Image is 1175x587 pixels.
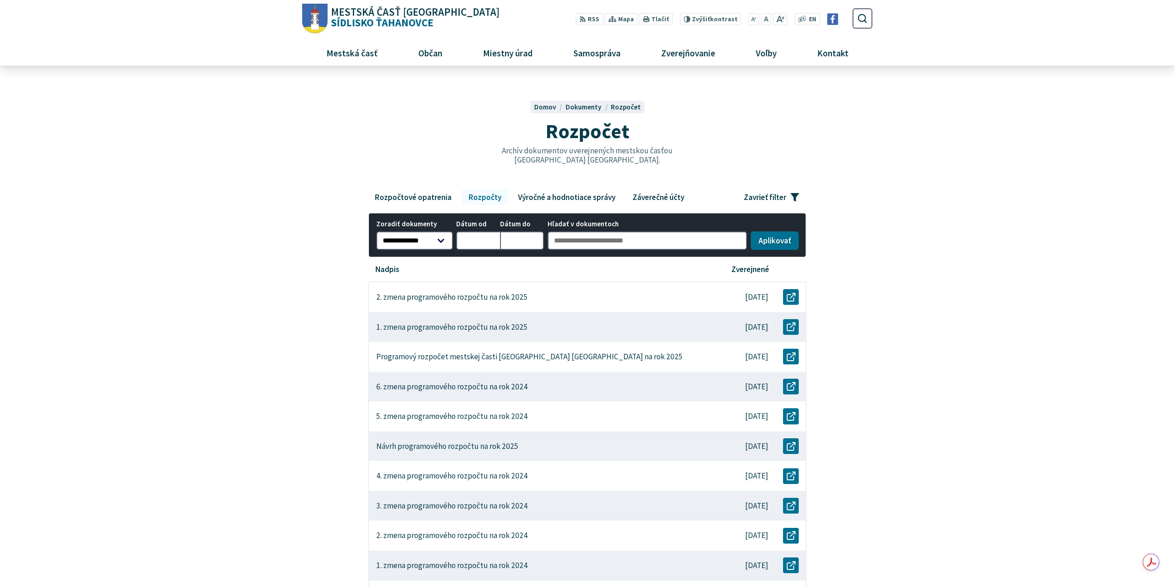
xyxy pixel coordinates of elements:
[376,231,453,250] select: Zoradiť dokumenty
[462,189,508,205] a: Rozpočty
[466,40,549,65] a: Miestny úrad
[639,13,673,25] button: Tlačiť
[557,40,638,65] a: Samospráva
[546,118,629,144] span: Rozpočet
[801,40,866,65] a: Kontakt
[761,13,771,25] button: Nastaviť pôvodnú veľkosť písma
[376,220,453,228] span: Zoradiť dokumenty
[745,442,768,451] p: [DATE]
[500,231,544,250] input: Dátum do
[618,15,634,24] span: Mapa
[745,471,768,481] p: [DATE]
[376,531,528,540] p: 2. zmena programového rozpočtu na rok 2024
[576,13,603,25] a: RSS
[479,40,536,65] span: Miestny úrad
[401,40,459,65] a: Občan
[512,189,622,205] a: Výročné a hodnotiace správy
[368,189,458,205] a: Rozpočtové opatrenia
[605,13,638,25] a: Mapa
[376,292,528,302] p: 2. zmena programového rozpočtu na rok 2025
[534,103,556,111] span: Domov
[737,189,807,205] button: Zavrieť filter
[645,40,732,65] a: Zverejňovanie
[745,352,768,362] p: [DATE]
[692,15,710,23] span: Zvýšiť
[548,231,747,250] input: Hľadať v dokumentoch
[680,13,741,25] button: Zvýšiťkontrast
[376,442,518,451] p: Návrh programového rozpočtu na rok 2025
[323,40,381,65] span: Mestská časť
[328,7,500,28] span: Sídlisko Ťahanovce
[376,382,528,392] p: 6. zmena programového rozpočtu na rok 2024
[375,265,399,274] p: Nadpis
[376,561,528,570] p: 1. zmena programového rozpočtu na rok 2024
[807,15,819,24] a: EN
[566,103,611,111] a: Dokumenty
[456,231,500,250] input: Dátum od
[331,7,500,18] span: Mestská časť [GEOGRAPHIC_DATA]
[566,103,602,111] span: Dokumenty
[745,412,768,421] p: [DATE]
[745,322,768,332] p: [DATE]
[570,40,624,65] span: Samospráva
[739,40,794,65] a: Voľby
[809,15,816,24] span: EN
[588,15,599,24] span: RSS
[500,220,544,228] span: Dátum do
[376,412,528,421] p: 5. zmena programového rozpočtu na rok 2024
[376,471,528,481] p: 4. zmena programového rozpočtu na rok 2024
[302,4,328,34] img: Prejsť na domovskú stránku
[748,13,759,25] button: Zmenšiť veľkosť písma
[376,322,528,332] p: 1. zmena programového rozpočtu na rok 2025
[827,13,838,25] img: Prejsť na Facebook stránku
[814,40,852,65] span: Kontakt
[376,352,683,362] p: Programový rozpočet mestskej časti [GEOGRAPHIC_DATA] [GEOGRAPHIC_DATA] na rok 2025
[302,4,500,34] a: Logo Sídlisko Ťahanovce, prejsť na domovskú stránku.
[611,103,641,111] a: Rozpočet
[651,16,669,23] span: Tlačiť
[745,561,768,570] p: [DATE]
[745,292,768,302] p: [DATE]
[745,501,768,511] p: [DATE]
[745,531,768,540] p: [DATE]
[745,382,768,392] p: [DATE]
[376,501,528,511] p: 3. zmena programového rozpočtu na rok 2024
[773,13,787,25] button: Zväčšiť veľkosť písma
[415,40,446,65] span: Občan
[548,220,747,228] span: Hľadať v dokumentoch
[456,220,500,228] span: Dátum od
[534,103,566,111] a: Domov
[626,189,691,205] a: Záverečné účty
[731,265,769,274] p: Zverejnené
[692,16,738,23] span: kontrast
[753,40,780,65] span: Voľby
[309,40,394,65] a: Mestská časť
[482,146,693,165] p: Archív dokumentov uverejnených mestskou časťou [GEOGRAPHIC_DATA] [GEOGRAPHIC_DATA].
[657,40,718,65] span: Zverejňovanie
[751,231,799,250] button: Aplikovať
[744,193,786,202] span: Zavrieť filter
